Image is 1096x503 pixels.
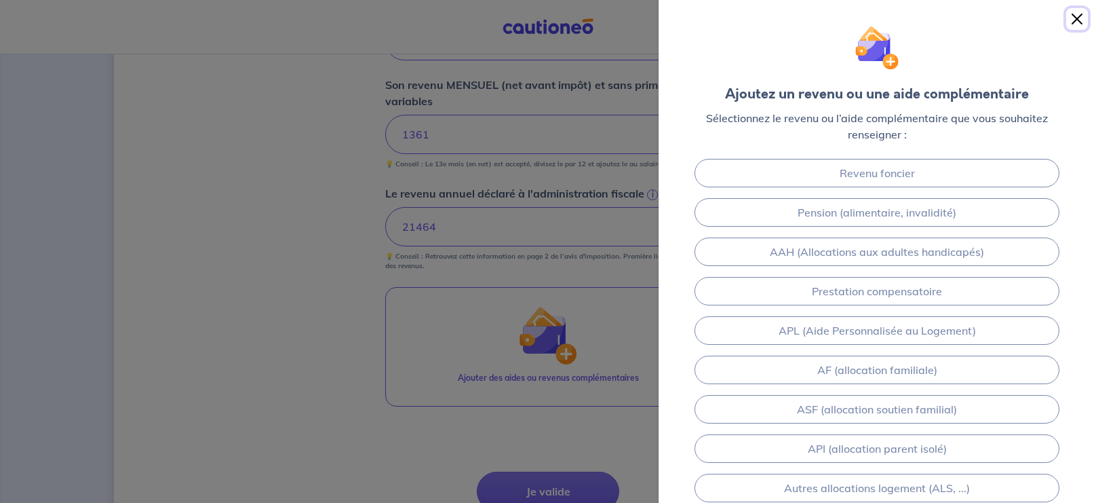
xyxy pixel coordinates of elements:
[725,84,1029,105] div: Ajoutez un revenu ou une aide complémentaire
[694,159,1059,187] a: Revenu foncier
[694,356,1059,384] a: AF (allocation familiale)
[694,434,1059,463] a: API (allocation parent isolé)
[1066,8,1088,30] button: Close
[855,26,899,70] img: illu_wallet.svg
[694,395,1059,424] a: ASF (allocation soutien familial)
[694,316,1059,345] a: APL (Aide Personnalisée au Logement)
[694,277,1059,305] a: Prestation compensatoire
[694,198,1059,227] a: Pension (alimentaire, invalidité)
[680,110,1074,143] p: Sélectionnez le revenu ou l’aide complémentaire que vous souhaitez renseigner :
[694,238,1059,266] a: AAH (Allocations aux adultes handicapés)
[694,474,1059,502] a: Autres allocations logement (ALS, ...)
